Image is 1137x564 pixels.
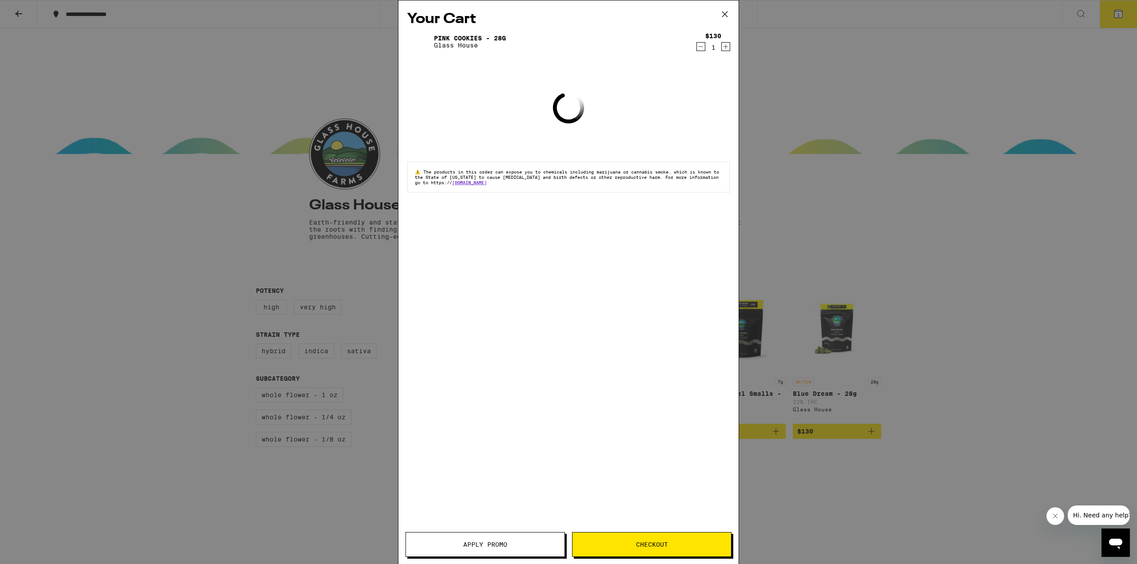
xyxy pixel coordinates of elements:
[407,9,730,29] h2: Your Cart
[696,42,705,51] button: Decrement
[463,541,507,548] span: Apply Promo
[5,6,64,13] span: Hi. Need any help?
[452,180,487,185] a: [DOMAIN_NAME]
[434,42,506,49] p: Glass House
[415,169,423,174] span: ⚠️
[705,32,721,39] div: $130
[406,532,565,557] button: Apply Promo
[415,169,719,185] span: The products in this order can expose you to chemicals including marijuana or cannabis smoke, whi...
[1046,507,1064,525] iframe: Close message
[636,541,668,548] span: Checkout
[705,44,721,51] div: 1
[407,29,432,54] img: Pink Cookies - 28g
[721,42,730,51] button: Increment
[1101,529,1130,557] iframe: Button to launch messaging window
[434,35,506,42] a: Pink Cookies - 28g
[572,532,731,557] button: Checkout
[1068,505,1130,525] iframe: Message from company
